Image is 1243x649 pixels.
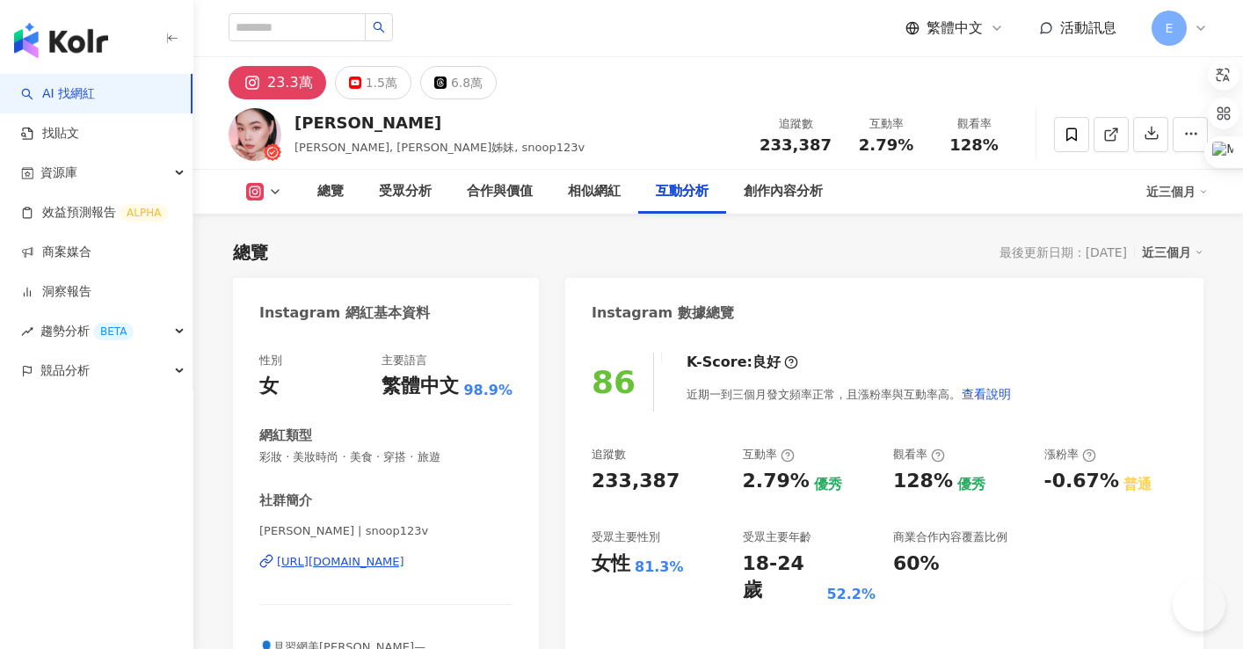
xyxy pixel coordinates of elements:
[40,311,134,351] span: 趨勢分析
[1166,18,1174,38] span: E
[814,475,842,494] div: 優秀
[656,181,709,202] div: 互動分析
[853,115,920,133] div: 互動率
[366,70,397,95] div: 1.5萬
[760,135,832,154] span: 233,387
[592,364,636,400] div: 86
[893,551,940,578] div: 60%
[21,325,33,338] span: rise
[927,18,983,38] span: 繁體中文
[294,141,585,154] span: [PERSON_NAME], [PERSON_NAME]姊妹, snoop123v
[592,529,660,545] div: 受眾主要性別
[40,153,77,193] span: 資源庫
[93,323,134,340] div: BETA
[592,468,680,495] div: 233,387
[743,529,811,545] div: 受眾主要年齡
[467,181,533,202] div: 合作與價值
[373,21,385,33] span: search
[259,449,512,465] span: 彩妝 · 美妝時尚 · 美食 · 穿搭 · 旅遊
[568,181,621,202] div: 相似網紅
[379,181,432,202] div: 受眾分析
[229,108,281,161] img: KOL Avatar
[1044,468,1119,495] div: -0.67%
[752,353,781,372] div: 良好
[962,387,1011,401] span: 查看說明
[1044,447,1096,463] div: 漲粉率
[744,181,823,202] div: 創作內容分析
[317,181,344,202] div: 總覽
[267,70,313,95] div: 23.3萬
[463,381,512,400] span: 98.9%
[21,85,95,103] a: searchAI 找網紅
[21,125,79,142] a: 找貼文
[259,353,282,368] div: 性別
[949,136,999,154] span: 128%
[21,204,168,222] a: 效益預測報告ALPHA
[743,551,823,605] div: 18-24 歲
[592,447,626,463] div: 追蹤數
[382,373,459,400] div: 繁體中文
[14,23,108,58] img: logo
[40,351,90,390] span: 競品分析
[687,353,798,372] div: K-Score :
[1146,178,1208,206] div: 近三個月
[1123,475,1152,494] div: 普通
[1060,19,1116,36] span: 活動訊息
[277,554,404,570] div: [URL][DOMAIN_NAME]
[592,303,734,323] div: Instagram 數據總覽
[382,353,427,368] div: 主要語言
[592,551,630,578] div: 女性
[893,529,1007,545] div: 商業合作內容覆蓋比例
[21,283,91,301] a: 洞察報告
[893,468,953,495] div: 128%
[941,115,1007,133] div: 觀看率
[743,468,810,495] div: 2.79%
[1142,241,1203,264] div: 近三個月
[687,376,1012,412] div: 近期一到三個月發文頻率正常，且漲粉率與互動率高。
[259,554,512,570] a: [URL][DOMAIN_NAME]
[259,492,312,510] div: 社群簡介
[233,240,268,265] div: 總覽
[961,376,1012,412] button: 查看說明
[294,112,585,134] div: [PERSON_NAME]
[335,66,411,99] button: 1.5萬
[259,303,430,323] div: Instagram 網紅基本資料
[21,244,91,261] a: 商案媒合
[420,66,497,99] button: 6.8萬
[259,523,512,539] span: [PERSON_NAME] | snoop123v
[826,585,876,604] div: 52.2%
[957,475,985,494] div: 優秀
[999,245,1127,259] div: 最後更新日期：[DATE]
[635,558,684,577] div: 81.3%
[859,136,913,154] span: 2.79%
[259,427,312,445] div: 網紅類型
[1173,579,1225,631] iframe: Help Scout Beacon - Open
[760,115,832,133] div: 追蹤數
[743,447,795,463] div: 互動率
[451,70,483,95] div: 6.8萬
[259,373,279,400] div: 女
[893,447,945,463] div: 觀看率
[229,66,326,99] button: 23.3萬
